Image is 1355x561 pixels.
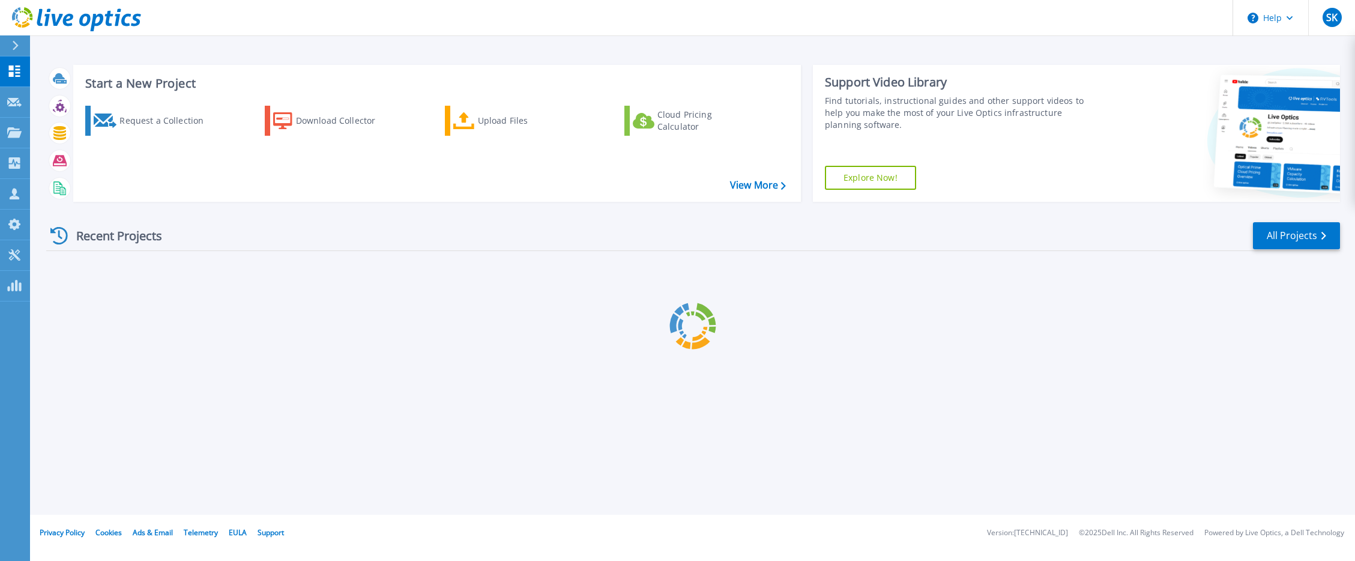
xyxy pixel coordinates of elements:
li: Powered by Live Optics, a Dell Technology [1204,529,1344,537]
a: Ads & Email [133,527,173,538]
div: Recent Projects [46,221,178,250]
a: Download Collector [265,106,399,136]
li: © 2025 Dell Inc. All Rights Reserved [1079,529,1194,537]
span: SK [1326,13,1338,22]
div: Download Collector [296,109,392,133]
a: Explore Now! [825,166,916,190]
div: Cloud Pricing Calculator [657,109,753,133]
a: All Projects [1253,222,1340,249]
a: Cookies [95,527,122,538]
div: Request a Collection [119,109,216,133]
li: Version: [TECHNICAL_ID] [987,529,1068,537]
div: Upload Files [478,109,574,133]
a: Upload Files [445,106,579,136]
a: Privacy Policy [40,527,85,538]
a: Cloud Pricing Calculator [624,106,758,136]
div: Find tutorials, instructional guides and other support videos to help you make the most of your L... [825,95,1096,131]
a: Support [258,527,284,538]
a: EULA [229,527,247,538]
a: View More [730,180,786,191]
a: Request a Collection [85,106,219,136]
div: Support Video Library [825,74,1096,90]
h3: Start a New Project [85,77,785,90]
a: Telemetry [184,527,218,538]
